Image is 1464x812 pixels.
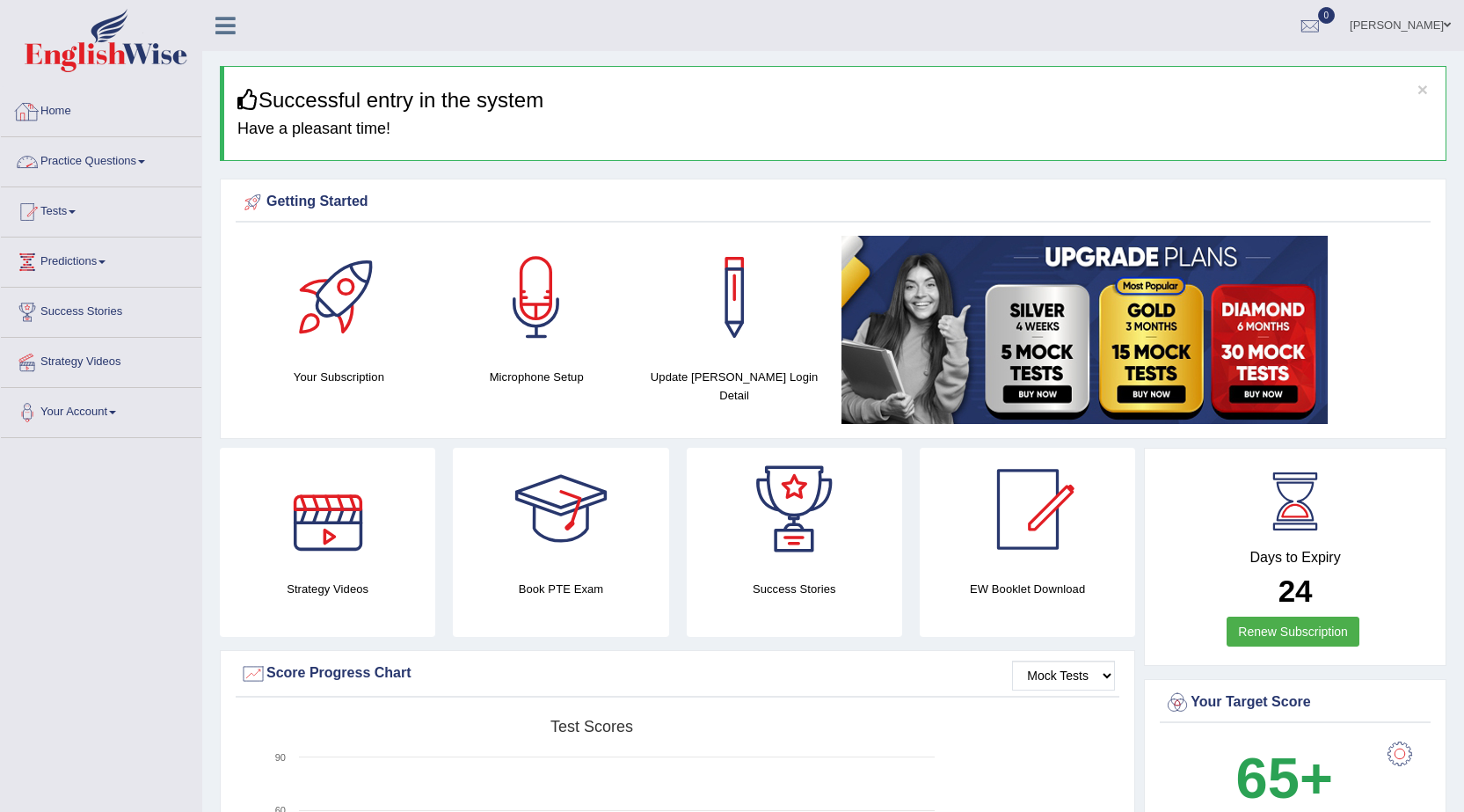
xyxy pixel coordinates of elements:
div: Getting Started [240,189,1426,216]
a: Your Account [1,388,201,432]
h4: Book PTE Exam [453,580,668,598]
h4: Update [PERSON_NAME] Login Detail [645,368,825,405]
a: Renew Subscription [1227,617,1359,647]
h4: Have a pleasant time! [237,121,1432,138]
img: small5.jpg [841,236,1328,424]
h4: Microphone Setup [447,368,627,386]
button: × [1417,80,1428,99]
tspan: Test scores [550,718,633,735]
a: Predictions [1,238,201,282]
div: Your Target Score [1164,690,1426,716]
h3: Successful entry in the system [237,89,1432,112]
a: Strategy Videos [1,338,201,382]
a: Tests [1,187,201,231]
h4: Success Stories [687,580,902,598]
div: Score Progress Chart [240,661,1115,687]
text: 90 [275,752,286,763]
span: 0 [1318,7,1336,24]
a: Success Stories [1,288,201,332]
b: 24 [1278,574,1313,608]
h4: Days to Expiry [1164,550,1426,566]
b: 65+ [1236,746,1333,810]
a: Home [1,87,201,131]
h4: Strategy Videos [220,580,435,598]
a: Practice Questions [1,137,201,181]
h4: Your Subscription [249,368,429,386]
h4: EW Booklet Download [920,580,1135,598]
